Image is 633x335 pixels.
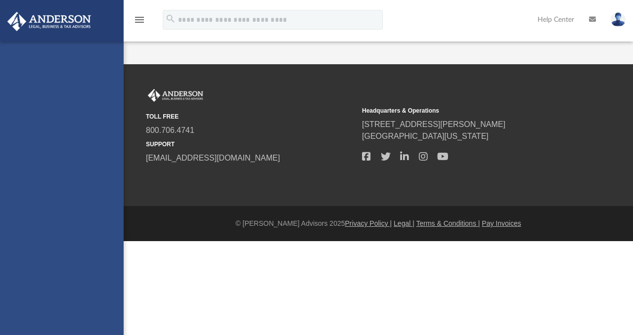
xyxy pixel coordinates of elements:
[146,112,355,121] small: TOLL FREE
[345,219,392,227] a: Privacy Policy |
[146,89,205,102] img: Anderson Advisors Platinum Portal
[362,120,505,128] a: [STREET_ADDRESS][PERSON_NAME]
[362,106,571,115] small: Headquarters & Operations
[482,219,521,227] a: Pay Invoices
[4,12,94,31] img: Anderson Advisors Platinum Portal
[611,12,626,27] img: User Pic
[134,14,145,26] i: menu
[362,132,489,140] a: [GEOGRAPHIC_DATA][US_STATE]
[146,126,194,134] a: 800.706.4741
[146,154,280,162] a: [EMAIL_ADDRESS][DOMAIN_NAME]
[146,140,355,149] small: SUPPORT
[416,219,480,227] a: Terms & Conditions |
[124,218,633,229] div: © [PERSON_NAME] Advisors 2025
[394,219,414,227] a: Legal |
[134,19,145,26] a: menu
[165,13,176,24] i: search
